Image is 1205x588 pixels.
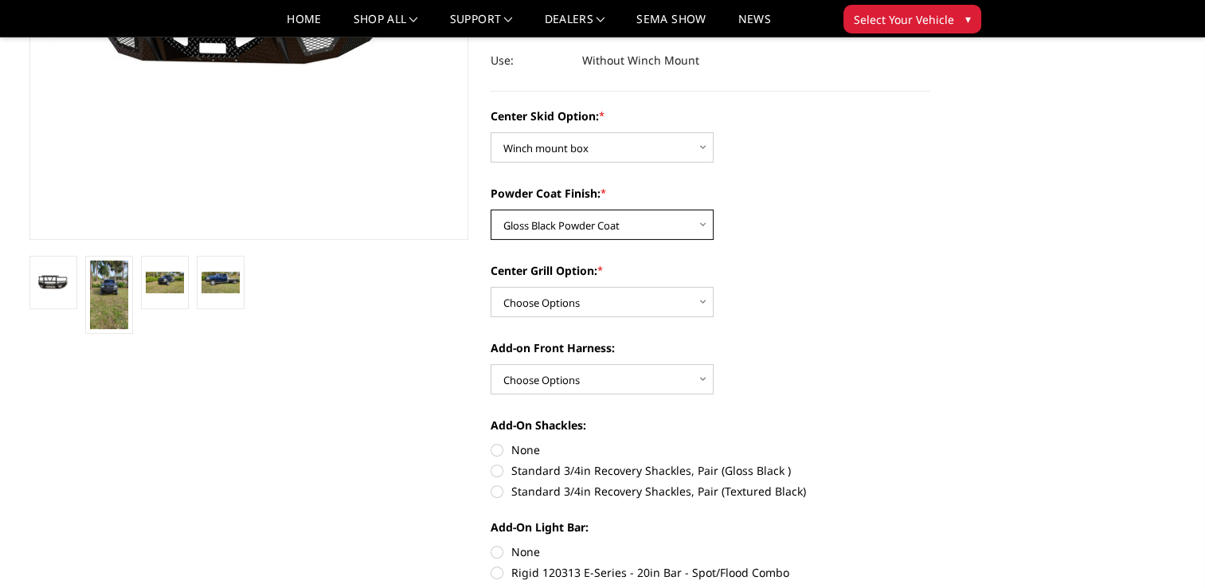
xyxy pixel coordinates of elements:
img: 2019-2025 Ram 4500-5500 - T2 Series Extreme Front Bumper (receiver or winch) [90,261,128,329]
img: 2019-2025 Ram 4500-5500 - T2 Series Extreme Front Bumper (receiver or winch) [34,272,72,292]
dt: Use: [491,46,570,75]
iframe: Chat Widget [1125,512,1205,588]
span: ▾ [965,10,971,27]
span: Select Your Vehicle [854,11,954,28]
label: Add-On Shackles: [491,417,930,433]
a: Support [450,14,513,37]
label: None [491,543,930,560]
label: None [491,441,930,458]
label: Standard 3/4in Recovery Shackles, Pair (Textured Black) [491,483,930,500]
label: Add-on Front Harness: [491,339,930,356]
a: Home [287,14,321,37]
a: SEMA Show [636,14,706,37]
label: Powder Coat Finish: [491,185,930,202]
button: Select Your Vehicle [843,5,981,33]
label: Standard 3/4in Recovery Shackles, Pair (Gloss Black ) [491,462,930,479]
img: 2019-2025 Ram 4500-5500 - T2 Series Extreme Front Bumper (receiver or winch) [146,272,184,293]
img: 2019-2025 Ram 4500-5500 - T2 Series Extreme Front Bumper (receiver or winch) [201,272,240,293]
a: News [737,14,770,37]
label: Center Skid Option: [491,108,930,124]
label: Center Grill Option: [491,262,930,279]
a: shop all [354,14,418,37]
label: Add-On Light Bar: [491,519,930,535]
dd: Without Winch Mount [582,46,699,75]
label: Rigid 120313 E-Series - 20in Bar - Spot/Flood Combo [491,564,930,581]
a: Dealers [545,14,605,37]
